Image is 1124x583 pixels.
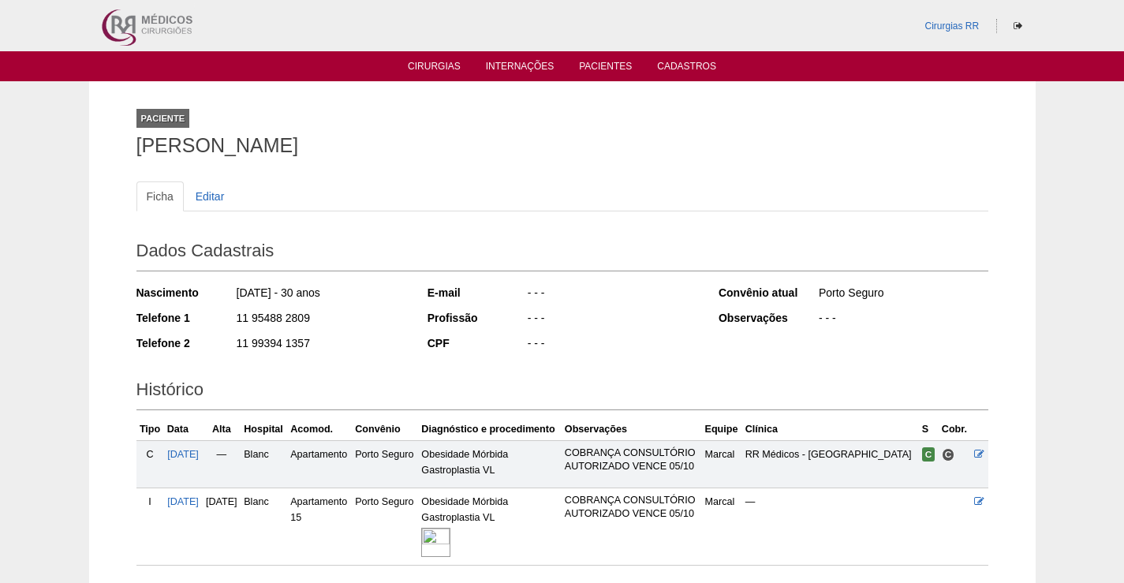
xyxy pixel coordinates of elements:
th: Acomod. [287,418,352,441]
th: Tipo [136,418,164,441]
td: Marcal [702,440,742,488]
p: COBRANÇA CONSULTÓRIO AUTORIZADO VENCE 05/10 [565,494,699,521]
div: Telefone 2 [136,335,235,351]
a: Pacientes [579,61,632,77]
a: [DATE] [167,496,199,507]
td: RR Médicos - [GEOGRAPHIC_DATA] [742,440,919,488]
td: Porto Seguro [352,488,418,566]
div: CPF [428,335,526,351]
th: Cobr. [939,418,971,441]
td: Obesidade Mórbida Gastroplastia VL [418,488,562,566]
th: Observações [562,418,702,441]
a: Cirurgias [408,61,461,77]
th: Diagnóstico e procedimento [418,418,562,441]
th: Equipe [702,418,742,441]
th: S [919,418,939,441]
p: COBRANÇA CONSULTÓRIO AUTORIZADO VENCE 05/10 [565,447,699,473]
a: Ficha [136,181,184,211]
td: Apartamento 15 [287,488,352,566]
h1: [PERSON_NAME] [136,136,988,155]
td: — [742,488,919,566]
td: — [202,440,241,488]
div: Convênio atual [719,285,817,301]
a: Cirurgias RR [924,21,979,32]
div: Observações [719,310,817,326]
td: Porto Seguro [352,440,418,488]
div: Profissão [428,310,526,326]
td: Blanc [241,440,287,488]
div: [DATE] - 30 anos [235,285,406,305]
span: Consultório [942,448,955,462]
div: 11 99394 1357 [235,335,406,355]
a: Internações [486,61,555,77]
h2: Histórico [136,374,988,410]
a: [DATE] [167,449,199,460]
div: E-mail [428,285,526,301]
a: Cadastros [657,61,716,77]
i: Sair [1014,21,1022,31]
h2: Dados Cadastrais [136,235,988,271]
div: Porto Seguro [817,285,988,305]
th: Clínica [742,418,919,441]
div: Paciente [136,109,190,128]
th: Data [164,418,203,441]
a: Editar [185,181,235,211]
span: [DATE] [206,496,237,507]
span: Confirmada [922,447,935,462]
td: Blanc [241,488,287,566]
th: Convênio [352,418,418,441]
td: Apartamento [287,440,352,488]
div: I [140,494,161,510]
div: Nascimento [136,285,235,301]
div: - - - [526,285,697,305]
th: Alta [202,418,241,441]
div: 11 95488 2809 [235,310,406,330]
td: Marcal [702,488,742,566]
div: Telefone 1 [136,310,235,326]
th: Hospital [241,418,287,441]
div: - - - [817,310,988,330]
td: Obesidade Mórbida Gastroplastia VL [418,440,562,488]
div: - - - [526,335,697,355]
div: - - - [526,310,697,330]
div: C [140,447,161,462]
